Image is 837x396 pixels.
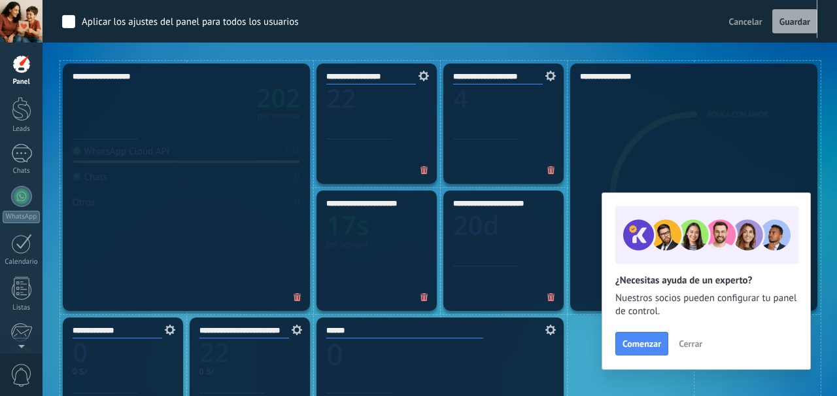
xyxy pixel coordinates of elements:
[3,258,41,266] div: Calendario
[82,16,299,29] div: Aplicar los ajustes del panel para todos los usuarios
[679,339,702,348] span: Cerrar
[615,292,797,318] span: Nuestros socios pueden configurar tu panel de control.
[3,211,40,223] div: WhatsApp
[729,16,762,27] span: Cancelar
[623,339,661,348] span: Comenzar
[3,78,41,86] div: Panel
[3,125,41,134] div: Leads
[615,332,668,355] button: Comenzar
[673,334,708,353] button: Cerrar
[772,9,817,34] button: Guardar
[3,304,41,312] div: Listas
[724,12,768,31] button: Cancelar
[779,17,810,26] span: Guardar
[3,167,41,175] div: Chats
[615,274,797,287] h2: ¿Necesitas ayuda de un experto?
